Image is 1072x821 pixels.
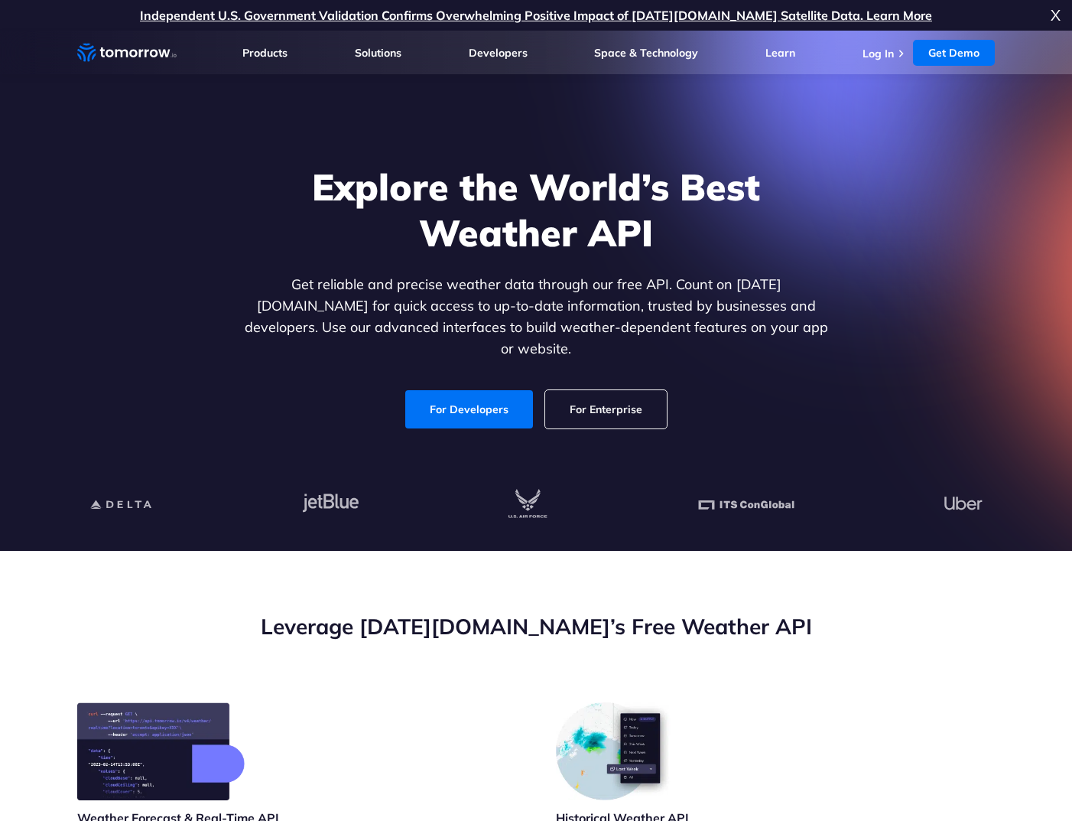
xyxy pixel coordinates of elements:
[594,46,698,60] a: Space & Technology
[355,46,401,60] a: Solutions
[77,41,177,64] a: Home link
[77,612,995,641] h2: Leverage [DATE][DOMAIN_NAME]’s Free Weather API
[862,47,894,60] a: Log In
[913,40,995,66] a: Get Demo
[405,390,533,428] a: For Developers
[765,46,795,60] a: Learn
[469,46,528,60] a: Developers
[241,274,831,360] p: Get reliable and precise weather data through our free API. Count on [DATE][DOMAIN_NAME] for quic...
[140,8,932,23] a: Independent U.S. Government Validation Confirms Overwhelming Positive Impact of [DATE][DOMAIN_NAM...
[545,390,667,428] a: For Enterprise
[241,164,831,256] h1: Explore the World’s Best Weather API
[242,46,287,60] a: Products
